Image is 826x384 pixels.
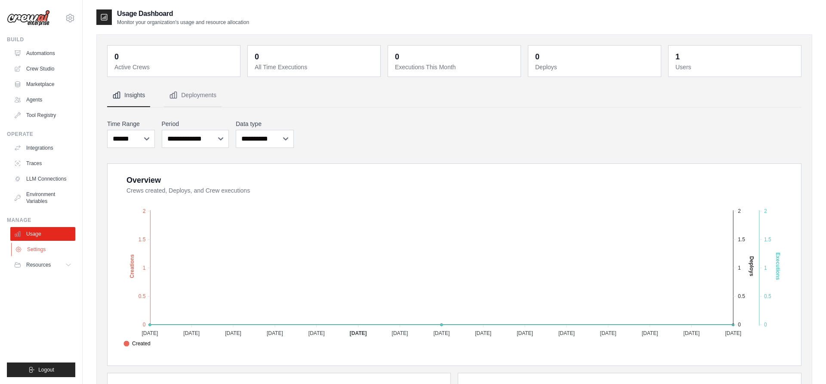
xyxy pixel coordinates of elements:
tspan: [DATE] [475,330,491,336]
a: Marketplace [10,77,75,91]
div: 0 [255,51,259,63]
div: Build [7,36,75,43]
tspan: [DATE] [642,330,658,336]
tspan: [DATE] [517,330,533,336]
tspan: [DATE] [600,330,616,336]
tspan: 0.5 [764,293,771,299]
div: 0 [535,51,539,63]
dt: Deploys [535,63,656,71]
dt: Executions This Month [395,63,515,71]
tspan: 1.5 [764,237,771,243]
span: Created [123,340,151,347]
tspan: [DATE] [183,330,200,336]
text: Creations [129,254,135,278]
a: Agents [10,93,75,107]
tspan: 0 [764,322,767,328]
tspan: 1.5 [738,237,745,243]
a: Crew Studio [10,62,75,76]
dt: Crews created, Deploys, and Crew executions [126,186,791,195]
tspan: 0 [738,322,741,328]
span: Logout [38,366,54,373]
button: Deployments [164,84,222,107]
h2: Usage Dashboard [117,9,249,19]
a: Usage [10,227,75,241]
img: Logo [7,10,50,26]
tspan: 1.5 [139,237,146,243]
dt: Users [675,63,796,71]
div: Manage [7,217,75,224]
text: Executions [775,252,781,280]
tspan: 2 [143,208,146,214]
div: 0 [114,51,119,63]
tspan: 0.5 [139,293,146,299]
div: Operate [7,131,75,138]
a: Integrations [10,141,75,155]
tspan: [DATE] [392,330,408,336]
tspan: 1 [143,265,146,271]
tspan: [DATE] [225,330,241,336]
dt: Active Crews [114,63,235,71]
a: Traces [10,157,75,170]
label: Period [162,120,229,128]
tspan: 2 [764,208,767,214]
tspan: [DATE] [684,330,700,336]
p: Monitor your organization's usage and resource allocation [117,19,249,26]
tspan: [DATE] [267,330,283,336]
tspan: [DATE] [725,330,741,336]
tspan: [DATE] [142,330,158,336]
span: Resources [26,261,51,268]
tspan: [DATE] [558,330,575,336]
div: Overview [126,174,161,186]
label: Time Range [107,120,155,128]
a: Automations [10,46,75,60]
a: Environment Variables [10,187,75,208]
tspan: 1 [764,265,767,271]
button: Logout [7,362,75,377]
tspan: 0 [143,322,146,328]
tspan: [DATE] [308,330,325,336]
a: Tool Registry [10,108,75,122]
button: Insights [107,84,150,107]
text: Deploys [749,256,755,276]
tspan: 1 [738,265,741,271]
nav: Tabs [107,84,801,107]
label: Data type [236,120,294,128]
tspan: 0.5 [738,293,745,299]
button: Resources [10,258,75,272]
tspan: [DATE] [433,330,450,336]
a: LLM Connections [10,172,75,186]
div: 1 [675,51,680,63]
tspan: 2 [738,208,741,214]
a: Settings [11,243,76,256]
tspan: [DATE] [350,330,367,336]
div: 0 [395,51,399,63]
dt: All Time Executions [255,63,375,71]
